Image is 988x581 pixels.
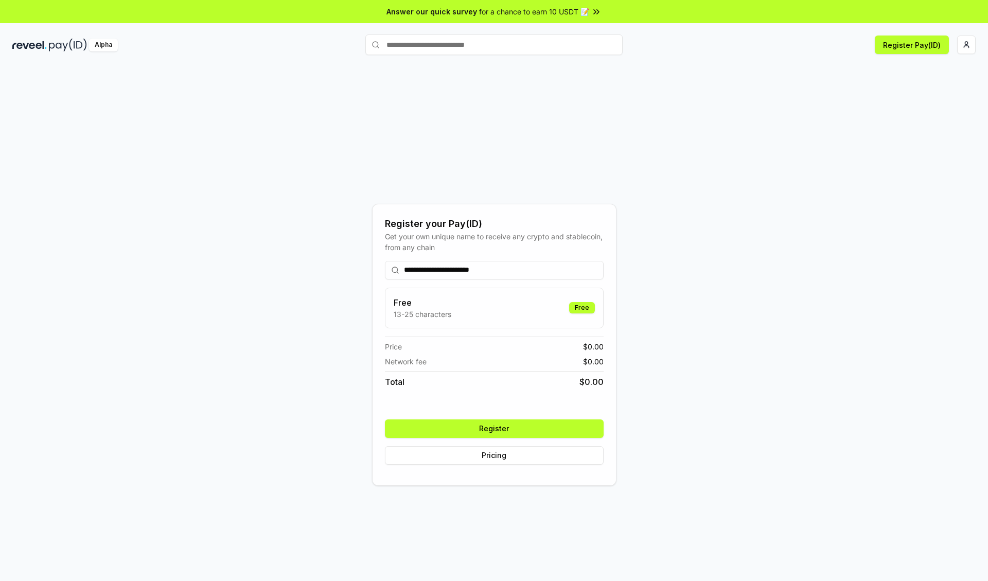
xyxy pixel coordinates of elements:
[385,356,427,367] span: Network fee
[394,309,451,320] p: 13-25 characters
[569,302,595,313] div: Free
[479,6,589,17] span: for a chance to earn 10 USDT 📝
[89,39,118,51] div: Alpha
[12,39,47,51] img: reveel_dark
[385,341,402,352] span: Price
[385,419,604,438] button: Register
[385,217,604,231] div: Register your Pay(ID)
[385,376,404,388] span: Total
[49,39,87,51] img: pay_id
[583,341,604,352] span: $ 0.00
[875,36,949,54] button: Register Pay(ID)
[385,231,604,253] div: Get your own unique name to receive any crypto and stablecoin, from any chain
[579,376,604,388] span: $ 0.00
[386,6,477,17] span: Answer our quick survey
[385,446,604,465] button: Pricing
[394,296,451,309] h3: Free
[583,356,604,367] span: $ 0.00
